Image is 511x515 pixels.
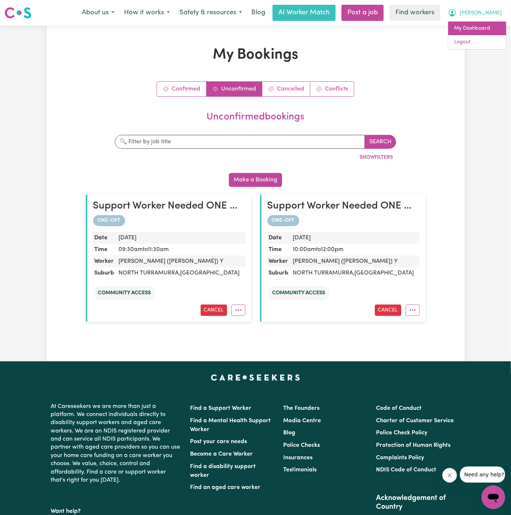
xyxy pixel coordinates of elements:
[283,430,295,436] a: Blog
[4,4,32,21] a: Careseekers logo
[93,232,116,244] dt: Date
[443,5,507,21] button: My Account
[267,215,299,226] span: ONE-OFF
[93,244,116,255] dt: Time
[448,22,506,36] a: My Dashboard
[201,305,227,316] button: Cancel
[175,5,247,21] button: Safety & resources
[390,5,440,21] a: Find workers
[376,418,454,424] a: Charter of Customer Service
[77,5,119,21] button: About us
[190,405,252,411] a: Find a Support Worker
[267,200,420,213] h2: Support Worker Needed ONE OFF - North Turramurra, NSW
[376,494,460,511] h2: Acknowledgement of Country
[93,200,245,213] h2: Support Worker Needed ONE OFF - North Turramurra, NSW
[211,375,300,380] a: Careseekers home page
[359,155,375,160] span: Show
[229,173,282,187] button: Make a Booking
[267,267,290,279] dt: Suburb
[290,267,420,279] dd: NORTH TURRAMURRA , [GEOGRAPHIC_DATA]
[460,9,502,17] span: [PERSON_NAME]
[376,455,424,461] a: Complaints Policy
[376,467,436,473] a: NDIS Code of Conduct
[376,405,421,411] a: Code of Conduct
[290,255,420,267] dd: [PERSON_NAME] ([PERSON_NAME]) Y
[119,5,175,21] button: How it works
[268,286,330,300] li: Community access
[448,21,507,49] div: My Account
[190,451,253,457] a: Become a Care Worker
[365,135,396,149] button: Search
[190,418,271,433] a: Find a Mental Health Support Worker
[482,486,505,509] iframe: Button to launch messaging window
[51,400,182,488] p: At Careseekers we are more than just a platform. We connect individuals directly to disability su...
[448,35,506,49] a: Logout
[94,286,156,300] li: Community access
[93,255,116,267] dt: Worker
[89,111,423,123] h2: unconfirmed bookings
[247,5,270,21] a: Blog
[157,82,207,96] a: Confirmed bookings
[290,244,420,255] dd: 10:00am to 12:00pm
[290,232,420,244] dd: [DATE]
[116,244,245,255] dd: 09:30am to 11:30am
[310,82,354,96] a: Conflict bookings
[283,418,321,424] a: Media Centre
[283,455,313,461] a: Insurances
[283,467,317,473] a: Testimonials
[93,215,125,226] span: ONE-OFF
[207,82,262,96] a: Unconfirmed bookings
[4,6,32,19] img: Careseekers logo
[190,464,256,478] a: Find a disability support worker
[267,232,290,244] dt: Date
[86,46,426,64] h1: My Bookings
[116,267,245,279] dd: NORTH TURRAMURRA , [GEOGRAPHIC_DATA]
[115,135,365,149] input: 🔍 Filter by job title
[267,244,290,255] dt: Time
[356,152,396,163] button: ShowFilters
[375,305,401,316] button: Cancel
[283,442,320,448] a: Police Checks
[283,405,320,411] a: The Founders
[342,5,384,21] a: Post a job
[93,215,245,226] div: one-off booking
[376,442,450,448] a: Protection of Human Rights
[273,5,336,21] a: AI Worker Match
[190,439,247,445] a: Post your care needs
[116,255,245,267] dd: [PERSON_NAME] ([PERSON_NAME]) Y
[116,232,245,244] dd: [DATE]
[267,215,420,226] div: one-off booking
[262,82,310,96] a: Cancelled bookings
[93,267,116,279] dt: Suburb
[190,485,261,490] a: Find an aged care worker
[442,468,457,483] iframe: Close message
[460,467,505,483] iframe: Message from company
[406,305,420,316] button: More options
[231,305,245,316] button: More options
[267,255,290,267] dt: Worker
[376,430,427,436] a: Police Check Policy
